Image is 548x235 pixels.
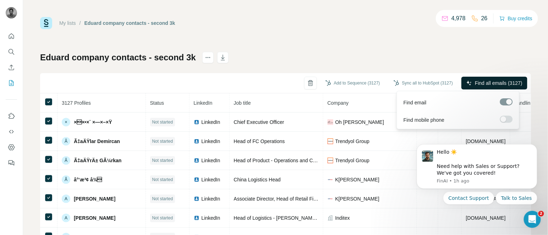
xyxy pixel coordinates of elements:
[14,13,21,25] img: logo
[328,177,333,182] img: company-logo
[524,211,541,228] iframe: Intercom live chat
[202,176,220,183] span: LinkedIn
[461,77,527,89] button: Find all emails (3127)
[15,114,127,121] h2: Status Surfe
[74,119,112,126] span: ××•×¨ ×—×–×Ÿ
[335,176,379,183] span: K[PERSON_NAME]
[194,215,199,221] img: LinkedIn logo
[406,135,548,231] iframe: Intercom notifications message
[74,157,122,164] span: Ã‡aÄŸrÄ± GÃ¼rkan
[194,138,199,144] img: LinkedIn logo
[74,138,120,145] span: Ã‡aÄŸlar Demircan
[202,214,220,222] span: LinkedIn
[84,20,175,27] div: Eduard company contacts - second 3k
[515,100,533,106] span: Landline
[40,52,196,63] h1: Eduard company contacts - second 3k
[234,196,456,202] span: Associate Director, Head of Retail Finance - Enhancers, Specialty, & Away From Home Business Unit
[152,176,173,183] span: Not started
[6,77,17,89] button: My lists
[152,215,173,221] span: Not started
[62,118,70,126] div: ×
[335,157,370,164] span: Trendyol Group
[234,100,251,106] span: Job title
[328,196,333,202] img: company-logo
[335,119,384,126] span: Oh [PERSON_NAME]
[202,52,214,63] button: actions
[6,125,17,138] button: Use Surfe API
[62,175,70,184] div: Å
[62,156,70,165] div: Ã
[202,195,220,202] span: LinkedIn
[41,187,66,192] span: Messages
[15,151,127,165] button: View status page
[328,100,349,106] span: Company
[234,138,285,144] span: Head of FC Operations
[62,100,91,106] span: 3127 Profiles
[14,87,128,99] p: How can we help?
[62,195,70,203] div: A
[328,119,333,125] img: company-logo
[6,45,17,58] button: Search
[80,20,81,27] li: /
[150,100,164,106] span: Status
[15,141,127,148] div: All services are online
[234,215,408,221] span: Head of Logistics - [PERSON_NAME], [PERSON_NAME] & [PERSON_NAME]
[234,119,284,125] span: Chief Executive Officer
[451,14,466,23] p: 4,978
[404,116,444,124] span: Find mobile phone
[234,158,357,163] span: Head of Product - Operations and Customer Experience
[35,170,71,198] button: Messages
[194,196,199,202] img: LinkedIn logo
[320,78,385,88] button: Add to Sequence (3127)
[83,187,94,192] span: Help
[404,99,427,106] span: Find email
[152,196,173,202] span: Not started
[74,176,102,183] span: å°‘æ³¢ å¾
[74,195,115,202] span: [PERSON_NAME]
[194,119,199,125] img: LinkedIn logo
[76,11,90,26] img: Profile image for Christian
[335,214,350,222] span: Inditex
[234,177,281,182] span: China Logistics Head
[481,14,488,23] p: 26
[74,214,115,222] span: [PERSON_NAME]
[6,30,17,43] button: Quick start
[106,170,142,198] button: News
[6,61,17,74] button: Enrich CSV
[71,170,106,198] button: Help
[194,177,199,182] img: LinkedIn logo
[328,158,333,163] img: company-logo
[152,157,173,164] span: Not started
[14,50,128,87] p: Hi [EMAIL_ADDRESS][DOMAIN_NAME] 👋
[103,11,117,26] div: Profile image for Miranda
[122,11,135,24] div: Close
[40,17,52,29] img: Surfe Logo
[328,138,333,144] img: company-logo
[6,110,17,122] button: Use Surfe on LinkedIn
[202,119,220,126] span: LinkedIn
[6,157,17,169] button: Feedback
[62,214,70,222] div: A
[59,20,76,26] a: My lists
[335,195,379,202] span: K[PERSON_NAME]
[335,138,370,145] span: Trendyol Group
[62,137,70,146] div: Ã
[202,157,220,164] span: LinkedIn
[152,119,173,125] span: Not started
[6,7,17,18] img: Avatar
[499,13,532,23] button: Buy credits
[6,141,17,154] button: Dashboard
[389,78,458,88] button: Sync all to HubSpot (3127)
[117,187,131,192] span: News
[89,11,104,26] img: Profile image for Aurélie
[152,138,173,144] span: Not started
[475,80,522,87] span: Find all emails (3127)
